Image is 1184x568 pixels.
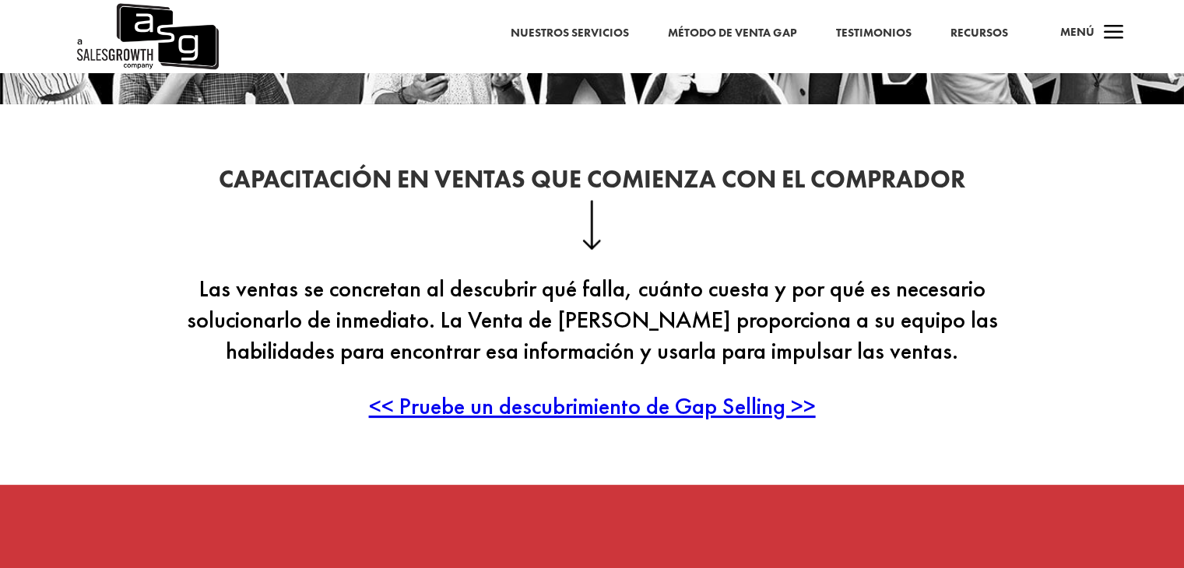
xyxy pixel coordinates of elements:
font: Capacitación en ventas que comienza con el comprador [219,163,965,195]
a: Nuestros servicios [511,23,629,44]
font: Recursos [950,25,1008,40]
font: Testimonios [836,25,912,40]
a: Recursos [950,23,1008,44]
font: Método de venta Gap [668,25,797,40]
img: flecha hacia abajo [582,200,602,250]
font: Menú [1060,24,1094,40]
a: Método de venta Gap [668,23,797,44]
font: Nuestros servicios [511,25,629,40]
a: << Pruebe un descubrimiento de Gap Selling >> [369,391,816,421]
font: Las ventas se concretan al descubrir qué falla, cuánto cuesta y por qué es necesario solucionarlo... [187,273,998,366]
a: Testimonios [836,23,912,44]
font: a [1098,17,1130,49]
